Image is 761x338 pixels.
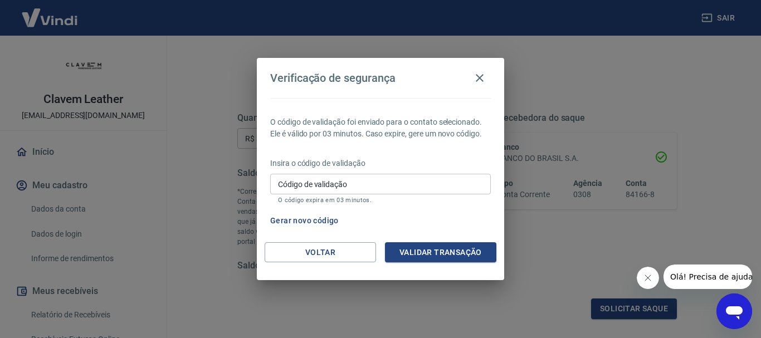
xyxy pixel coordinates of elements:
button: Gerar novo código [266,210,343,231]
button: Voltar [265,242,376,263]
iframe: Fechar mensagem [637,267,659,289]
p: O código de validação foi enviado para o contato selecionado. Ele é válido por 03 minutos. Caso e... [270,116,491,140]
h4: Verificação de segurança [270,71,396,85]
p: Insira o código de validação [270,158,491,169]
button: Validar transação [385,242,496,263]
span: Olá! Precisa de ajuda? [7,8,94,17]
iframe: Mensagem da empresa [664,264,752,289]
iframe: Botão para abrir a janela de mensagens [716,293,752,329]
p: O código expira em 03 minutos. [278,197,483,204]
